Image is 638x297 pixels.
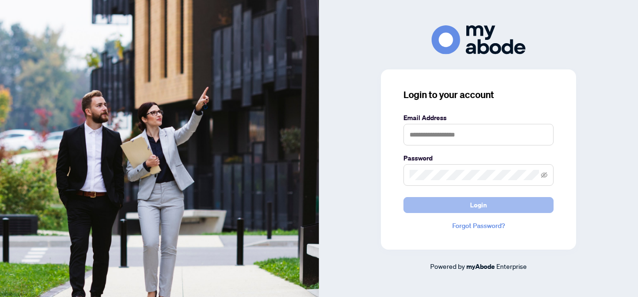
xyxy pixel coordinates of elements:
h3: Login to your account [403,88,554,101]
span: Enterprise [496,262,527,270]
span: Powered by [430,262,465,270]
button: Login [403,197,554,213]
label: Password [403,153,554,163]
span: Login [470,198,487,213]
a: Forgot Password? [403,221,554,231]
span: eye-invisible [541,172,547,178]
img: ma-logo [432,25,525,54]
label: Email Address [403,113,554,123]
a: myAbode [466,261,495,272]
